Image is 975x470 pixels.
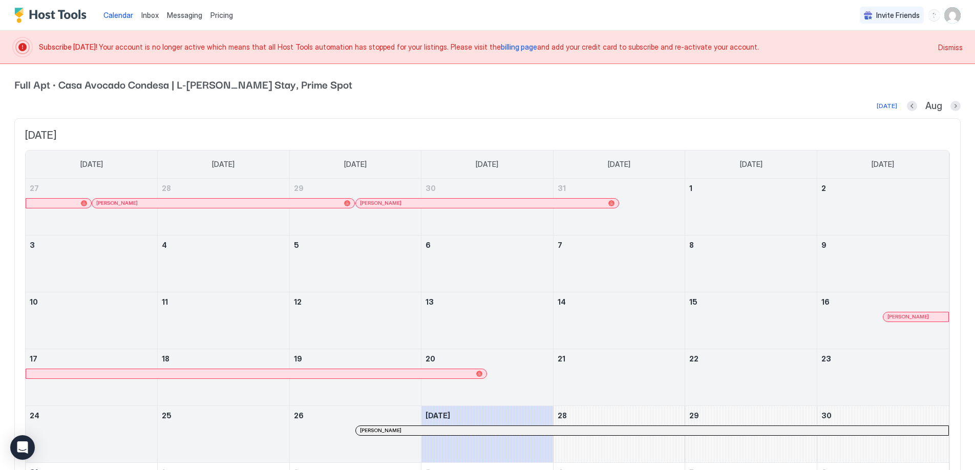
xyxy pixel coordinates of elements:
[30,354,37,363] span: 17
[26,235,158,292] td: August 3, 2025
[26,236,157,254] a: August 3, 2025
[944,7,961,24] div: User profile
[730,151,773,178] a: Friday
[290,349,421,368] a: August 19, 2025
[817,235,949,292] td: August 9, 2025
[344,160,367,169] span: [DATE]
[426,184,436,193] span: 30
[360,427,401,434] span: [PERSON_NAME]
[421,406,553,425] a: August 27, 2025
[14,8,91,23] a: Host Tools Logo
[167,10,202,20] a: Messaging
[289,349,421,405] td: August 19, 2025
[141,10,159,20] a: Inbox
[289,292,421,349] td: August 12, 2025
[103,10,133,20] a: Calendar
[887,313,944,320] div: [PERSON_NAME]
[162,184,171,193] span: 28
[360,200,401,206] span: [PERSON_NAME]
[26,405,158,462] td: August 24, 2025
[817,292,949,349] td: August 16, 2025
[817,406,949,425] a: August 30, 2025
[553,292,685,349] td: August 14, 2025
[25,129,950,142] span: [DATE]
[685,349,817,405] td: August 22, 2025
[421,405,554,462] td: August 27, 2025
[421,292,553,311] a: August 13, 2025
[426,354,435,363] span: 20
[162,411,172,420] span: 25
[289,235,421,292] td: August 5, 2025
[689,184,692,193] span: 1
[26,292,158,349] td: August 10, 2025
[928,9,940,22] div: menu
[554,179,685,198] a: July 31, 2025
[290,179,421,198] a: July 29, 2025
[26,292,157,311] a: August 10, 2025
[608,160,630,169] span: [DATE]
[501,42,537,51] a: billing page
[877,101,897,111] div: [DATE]
[817,179,949,236] td: August 2, 2025
[685,292,817,349] td: August 15, 2025
[553,235,685,292] td: August 7, 2025
[39,42,932,52] span: Your account is no longer active which means that all Host Tools automation has stopped for your ...
[30,297,38,306] span: 10
[210,11,233,20] span: Pricing
[554,349,685,368] a: August 21, 2025
[360,200,614,206] div: [PERSON_NAME]
[685,405,817,462] td: August 29, 2025
[875,100,899,112] button: [DATE]
[294,411,304,420] span: 26
[26,349,158,405] td: August 17, 2025
[689,241,694,249] span: 8
[80,160,103,169] span: [DATE]
[158,236,289,254] a: August 4, 2025
[158,406,289,425] a: August 25, 2025
[421,235,554,292] td: August 6, 2025
[685,236,817,254] a: August 8, 2025
[14,76,961,92] span: Full Apt · Casa Avocado Condesa | L-[PERSON_NAME] Stay, Prime Spot
[821,297,830,306] span: 16
[289,405,421,462] td: August 26, 2025
[685,349,817,368] a: August 22, 2025
[553,349,685,405] td: August 21, 2025
[167,11,202,19] span: Messaging
[360,427,944,434] div: [PERSON_NAME]
[294,241,299,249] span: 5
[950,101,961,111] button: Next month
[426,297,434,306] span: 13
[553,179,685,236] td: July 31, 2025
[426,411,450,420] span: [DATE]
[290,292,421,311] a: August 12, 2025
[685,406,817,425] a: August 29, 2025
[689,354,698,363] span: 22
[96,200,138,206] span: [PERSON_NAME]
[558,297,566,306] span: 14
[861,151,904,178] a: Saturday
[162,241,167,249] span: 4
[558,411,567,420] span: 28
[26,349,157,368] a: August 17, 2025
[817,292,949,311] a: August 16, 2025
[938,42,963,53] span: Dismiss
[689,297,697,306] span: 15
[907,101,917,111] button: Previous month
[558,241,562,249] span: 7
[817,349,949,368] a: August 23, 2025
[558,354,565,363] span: 21
[421,292,554,349] td: August 13, 2025
[817,179,949,198] a: August 2, 2025
[554,406,685,425] a: August 28, 2025
[876,11,920,20] span: Invite Friends
[212,160,235,169] span: [DATE]
[817,405,949,462] td: August 30, 2025
[476,160,498,169] span: [DATE]
[421,179,553,198] a: July 30, 2025
[817,349,949,405] td: August 23, 2025
[289,179,421,236] td: July 29, 2025
[158,235,290,292] td: August 4, 2025
[294,184,304,193] span: 29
